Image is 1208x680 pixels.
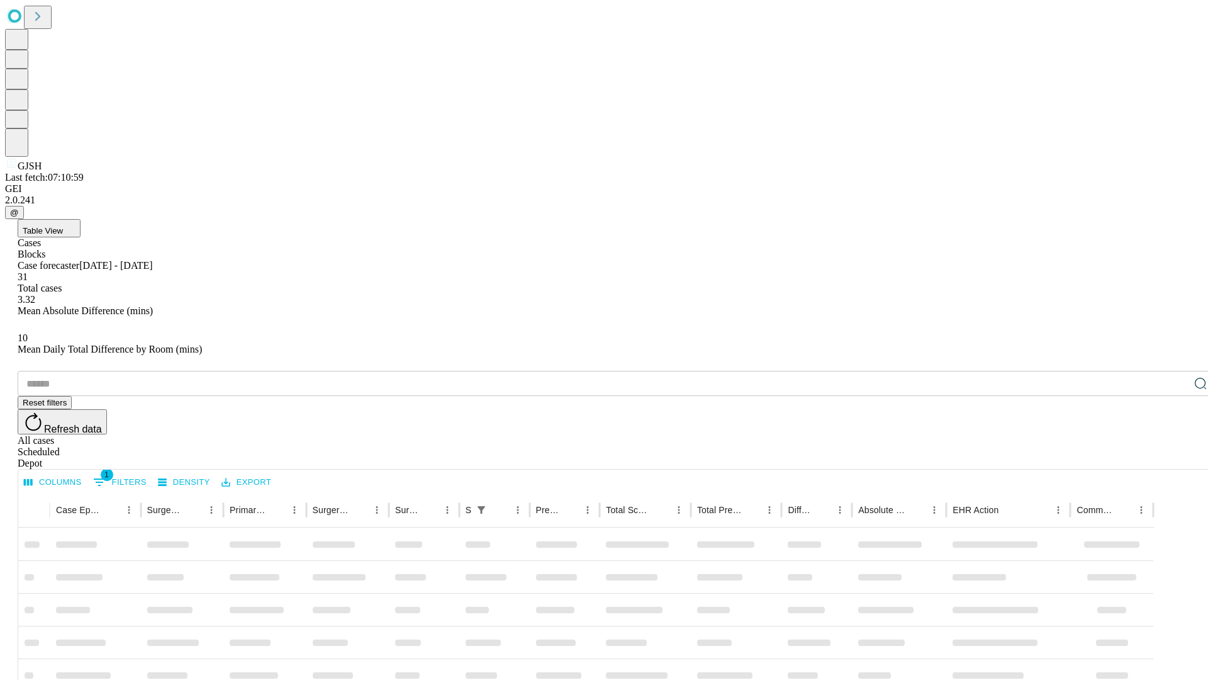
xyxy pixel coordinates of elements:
[509,501,527,519] button: Menu
[953,505,998,515] div: EHR Action
[18,283,62,293] span: Total cases
[21,473,85,492] button: Select columns
[670,501,688,519] button: Menu
[230,505,266,515] div: Primary Service
[90,472,150,492] button: Show filters
[79,260,152,271] span: [DATE] - [DATE]
[18,409,107,434] button: Refresh data
[561,501,579,519] button: Sort
[5,206,24,219] button: @
[579,501,596,519] button: Menu
[185,501,203,519] button: Sort
[268,501,286,519] button: Sort
[5,172,84,183] span: Last fetch: 07:10:59
[926,501,943,519] button: Menu
[18,305,153,316] span: Mean Absolute Difference (mins)
[473,501,490,519] div: 1 active filter
[101,468,113,481] span: 1
[697,505,742,515] div: Total Predicted Duration
[18,294,35,305] span: 3.32
[147,505,184,515] div: Surgeon Name
[44,424,102,434] span: Refresh data
[286,501,303,519] button: Menu
[788,505,812,515] div: Difference
[23,398,67,407] span: Reset filters
[491,501,509,519] button: Sort
[395,505,420,515] div: Surgery Date
[10,208,19,217] span: @
[473,501,490,519] button: Show filters
[908,501,926,519] button: Sort
[18,260,79,271] span: Case forecaster
[368,501,386,519] button: Menu
[743,501,761,519] button: Sort
[18,219,81,237] button: Table View
[203,501,220,519] button: Menu
[831,501,849,519] button: Menu
[350,501,368,519] button: Sort
[421,501,439,519] button: Sort
[18,332,28,343] span: 10
[18,271,28,282] span: 31
[1049,501,1067,519] button: Menu
[466,505,471,515] div: Scheduled In Room Duration
[1132,501,1150,519] button: Menu
[814,501,831,519] button: Sort
[439,501,456,519] button: Menu
[56,505,101,515] div: Case Epic Id
[18,161,42,171] span: GJSH
[155,473,213,492] button: Density
[18,396,72,409] button: Reset filters
[5,183,1203,195] div: GEI
[858,505,907,515] div: Absolute Difference
[652,501,670,519] button: Sort
[1077,505,1113,515] div: Comments
[1115,501,1132,519] button: Sort
[761,501,778,519] button: Menu
[1000,501,1017,519] button: Sort
[606,505,651,515] div: Total Scheduled Duration
[536,505,561,515] div: Predicted In Room Duration
[313,505,349,515] div: Surgery Name
[218,473,274,492] button: Export
[120,501,138,519] button: Menu
[23,226,63,235] span: Table View
[103,501,120,519] button: Sort
[18,344,202,354] span: Mean Daily Total Difference by Room (mins)
[5,195,1203,206] div: 2.0.241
